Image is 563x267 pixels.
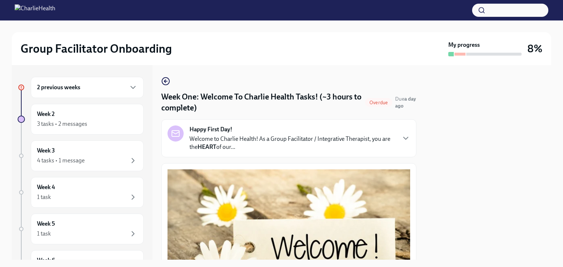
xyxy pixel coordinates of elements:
[37,120,87,128] div: 3 tasks • 2 messages
[18,177,144,208] a: Week 41 task
[37,193,51,201] div: 1 task
[37,230,51,238] div: 1 task
[18,140,144,171] a: Week 34 tasks • 1 message
[448,41,480,49] strong: My progress
[198,143,216,150] strong: HEART
[189,135,395,151] p: Welcome to Charlie Health! As a Group Facilitator / Integrative Therapist, you are the of our...
[21,41,172,56] h2: Group Facilitator Onboarding
[395,96,416,109] strong: a day ago
[37,183,55,191] h6: Week 4
[161,91,362,113] h4: Week One: Welcome To Charlie Health Tasks! (~3 hours to complete)
[37,83,80,91] h6: 2 previous weeks
[37,110,55,118] h6: Week 2
[189,125,232,133] strong: Happy First Day!
[37,256,55,264] h6: Week 6
[395,95,416,109] span: September 9th, 2025 10:00
[31,77,144,98] div: 2 previous weeks
[37,147,55,155] h6: Week 3
[395,96,416,109] span: Due
[37,220,55,228] h6: Week 5
[15,4,55,16] img: CharlieHealth
[527,42,542,55] h3: 8%
[18,214,144,244] a: Week 51 task
[365,100,392,105] span: Overdue
[37,157,85,165] div: 4 tasks • 1 message
[18,104,144,135] a: Week 23 tasks • 2 messages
